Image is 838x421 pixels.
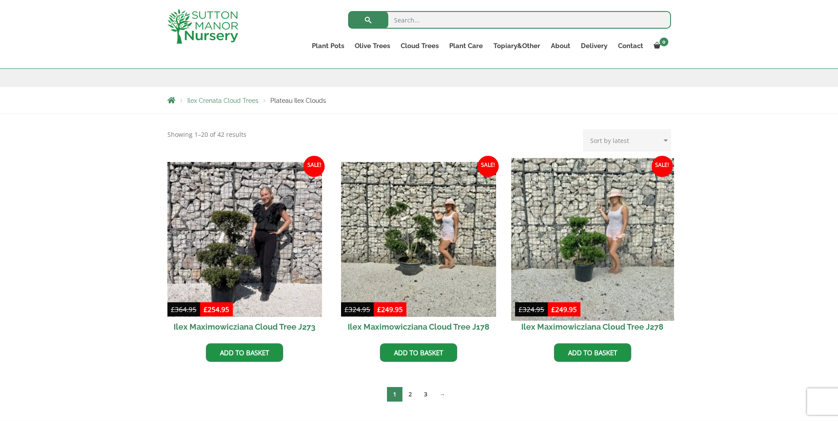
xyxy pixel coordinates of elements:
h2: Ilex Maximowicziana Cloud Tree J273 [167,317,322,337]
a: → [433,387,451,402]
a: Topiary&Other [488,40,546,52]
span: £ [171,305,175,314]
a: 0 [648,40,671,52]
a: Cloud Trees [395,40,444,52]
h2: Ilex Maximowicziana Cloud Tree J178 [341,317,496,337]
select: Shop order [583,129,671,151]
span: Sale! [303,156,325,177]
a: Plant Pots [307,40,349,52]
input: Search... [348,11,671,29]
span: £ [377,305,381,314]
bdi: 364.95 [171,305,197,314]
span: Plateau Ilex Clouds [270,97,326,104]
a: Olive Trees [349,40,395,52]
span: £ [519,305,523,314]
a: Contact [613,40,648,52]
bdi: 254.95 [204,305,229,314]
span: 0 [660,38,668,46]
img: Ilex Maximowicziana Cloud Tree J278 [511,158,674,320]
img: Ilex Maximowicziana Cloud Tree J178 [341,162,496,317]
a: Add to basket: “Ilex Maximowicziana Cloud Tree J278” [554,343,631,362]
span: £ [551,305,555,314]
a: Page 3 [418,387,433,402]
h2: Ilex Maximowicziana Cloud Tree J278 [515,317,670,337]
a: Sale! Ilex Maximowicziana Cloud Tree J278 [515,162,670,337]
span: Sale! [652,156,673,177]
a: Sale! Ilex Maximowicziana Cloud Tree J273 [167,162,322,337]
a: Page 2 [402,387,418,402]
p: Showing 1–20 of 42 results [167,129,246,140]
span: £ [345,305,349,314]
a: Delivery [576,40,613,52]
span: Page 1 [387,387,402,402]
a: Ilex Crenata Cloud Trees [187,97,258,104]
a: About [546,40,576,52]
bdi: 324.95 [345,305,370,314]
a: Add to basket: “Ilex Maximowicziana Cloud Tree J273” [206,343,283,362]
span: £ [204,305,208,314]
bdi: 324.95 [519,305,544,314]
a: Add to basket: “Ilex Maximowicziana Cloud Tree J178” [380,343,457,362]
img: Ilex Maximowicziana Cloud Tree J273 [167,162,322,317]
img: logo [167,9,238,44]
bdi: 249.95 [377,305,403,314]
nav: Product Pagination [167,387,671,405]
span: Sale! [478,156,499,177]
nav: Breadcrumbs [167,97,671,104]
bdi: 249.95 [551,305,577,314]
a: Plant Care [444,40,488,52]
a: Sale! Ilex Maximowicziana Cloud Tree J178 [341,162,496,337]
